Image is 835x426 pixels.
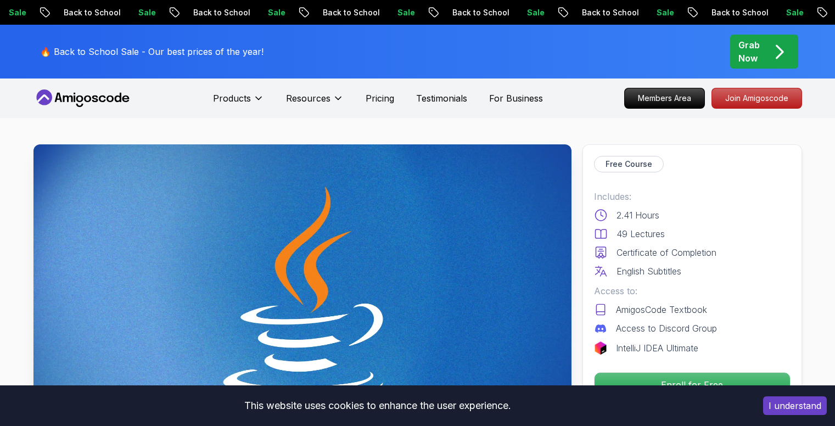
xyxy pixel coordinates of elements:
a: Members Area [624,88,705,109]
p: Back to School [54,7,129,18]
p: Back to School [443,7,518,18]
p: Enroll for Free [595,373,790,397]
p: 2.41 Hours [617,209,659,222]
p: Sale [129,7,164,18]
p: Products [213,92,251,105]
p: Members Area [625,88,704,108]
a: Join Amigoscode [711,88,802,109]
p: Free Course [606,159,652,170]
button: Accept cookies [763,396,827,415]
p: 49 Lectures [617,227,665,240]
p: Sale [388,7,423,18]
button: Resources [286,92,344,114]
a: For Business [489,92,543,105]
p: IntelliJ IDEA Ultimate [616,341,698,355]
p: Access to: [594,284,791,298]
p: Includes: [594,190,791,203]
img: jetbrains logo [594,341,607,355]
a: Testimonials [416,92,467,105]
p: Resources [286,92,330,105]
p: Access to Discord Group [616,322,717,335]
p: Sale [777,7,812,18]
p: Back to School [184,7,259,18]
div: This website uses cookies to enhance the user experience. [8,394,747,418]
p: 🔥 Back to School Sale - Our best prices of the year! [40,45,264,58]
p: Sale [518,7,553,18]
p: Back to School [702,7,777,18]
p: Join Amigoscode [712,88,802,108]
p: Grab Now [738,38,760,65]
button: Products [213,92,264,114]
p: Sale [259,7,294,18]
p: Sale [647,7,682,18]
a: Pricing [366,92,394,105]
p: AmigosCode Textbook [616,303,707,316]
p: English Subtitles [617,265,681,278]
button: Enroll for Free [594,372,791,397]
p: Back to School [313,7,388,18]
p: Back to School [573,7,647,18]
p: Certificate of Completion [617,246,716,259]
